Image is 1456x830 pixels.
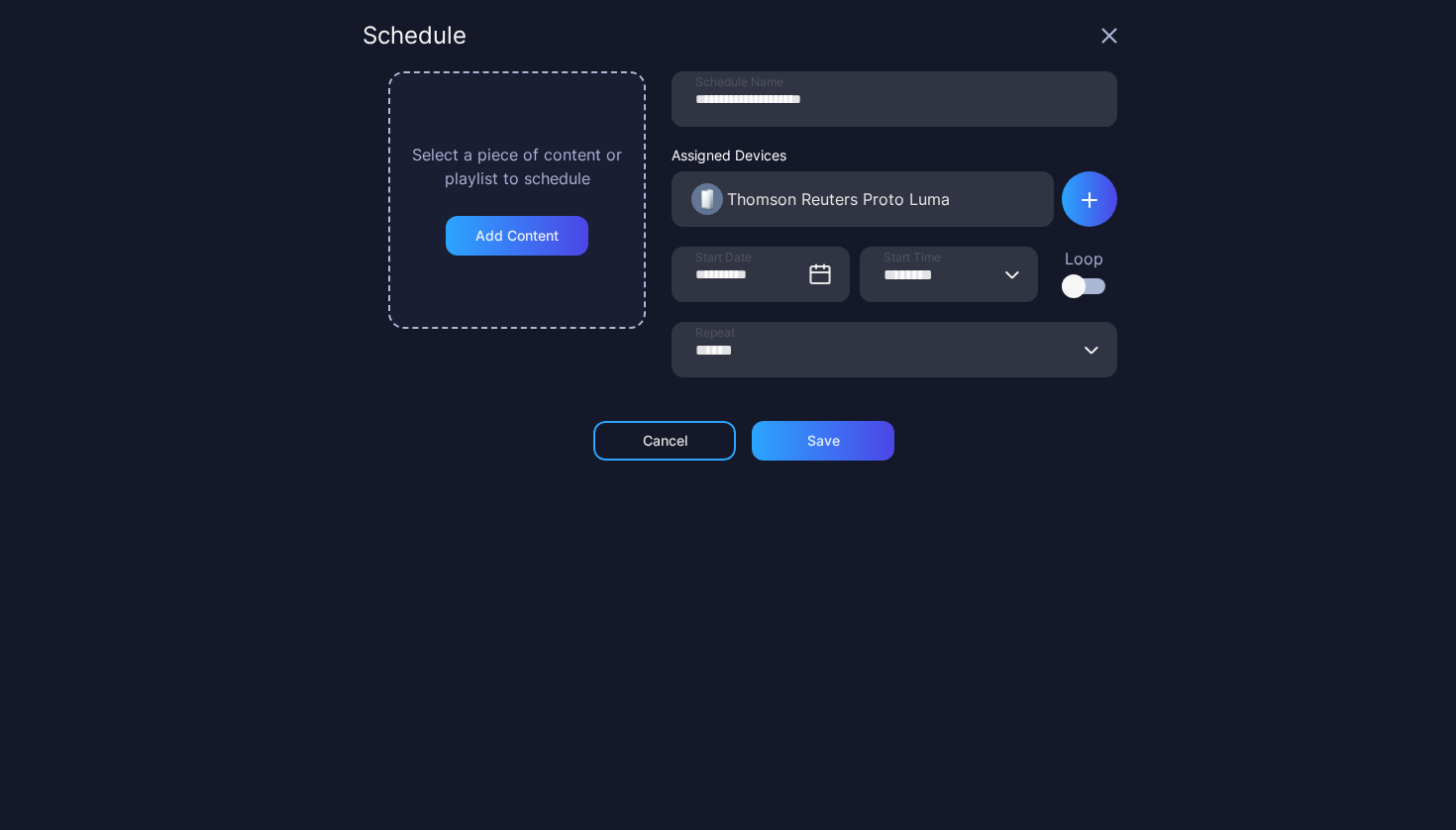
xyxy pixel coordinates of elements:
[1004,247,1020,302] button: Start Time
[593,421,736,461] button: Cancel
[860,247,1038,302] input: Start Time
[1062,247,1105,270] div: Loop
[884,250,941,265] span: Start Time
[807,433,840,449] div: Save
[408,143,626,190] div: Select a piece of content or playlist to schedule
[363,24,467,48] div: Schedule
[643,433,687,449] div: Cancel
[475,228,559,244] div: Add Content
[695,325,735,341] span: Repeat
[727,187,950,211] div: Thomson Reuters Proto Luma
[672,71,1117,127] input: Schedule Name
[672,322,1117,377] input: Repeat
[672,247,850,302] input: Start Date
[672,147,1054,163] div: Assigned Devices
[446,216,588,256] button: Add Content
[1084,322,1099,377] button: Repeat
[752,421,894,461] button: Save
